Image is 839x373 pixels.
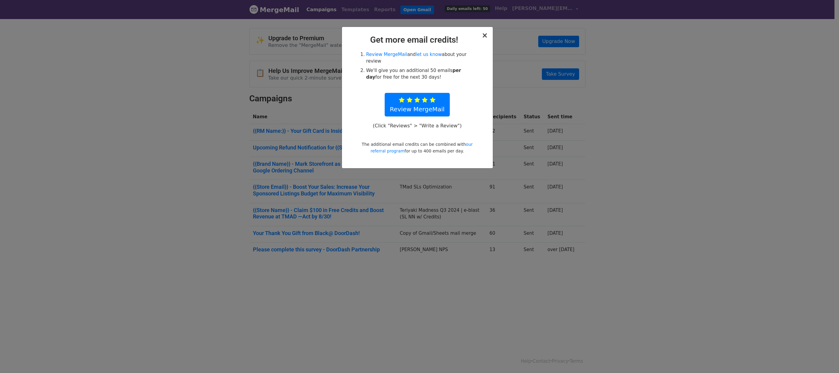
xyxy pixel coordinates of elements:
[482,32,488,39] button: Close
[385,93,450,116] a: Review MergeMail
[370,123,465,129] p: (Click "Reviews" > "Write a Review")
[370,142,473,153] a: our referral program
[347,35,488,45] h2: Get more email credits!
[362,142,473,153] small: The additional email credits can be combined with for up to 400 emails per day.
[366,52,407,57] a: Review MergeMail
[416,52,442,57] a: let us know
[366,51,475,65] li: and about your review
[482,31,488,40] span: ×
[809,344,839,373] iframe: Chat Widget
[366,68,461,80] strong: per day
[366,67,475,81] li: We'll give you an additional 50 emails for free for the next 30 days!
